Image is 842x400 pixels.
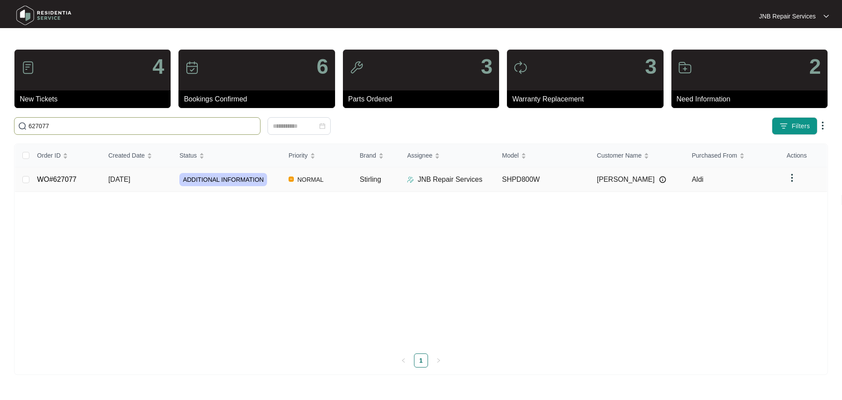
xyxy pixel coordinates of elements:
img: icon [678,61,692,75]
th: Created Date [101,144,172,167]
img: filter icon [779,122,788,130]
span: Customer Name [597,151,642,160]
td: SHPD800W [495,167,590,192]
p: 4 [153,56,164,77]
span: [PERSON_NAME] [597,174,655,185]
img: icon [21,61,35,75]
th: Brand [353,144,400,167]
th: Status [172,144,282,167]
span: Filters [792,122,810,131]
span: Status [179,151,197,160]
span: Priority [289,151,308,160]
span: left [401,358,406,363]
th: Actions [780,144,827,167]
p: Warranty Replacement [512,94,663,105]
th: Purchased From [685,144,779,167]
img: dropdown arrow [817,120,828,131]
button: filter iconFilters [772,117,817,135]
p: 3 [645,56,657,77]
img: icon [350,61,364,75]
a: 1 [414,354,428,367]
span: Model [502,151,519,160]
img: search-icon [18,122,27,130]
span: Assignee [407,151,432,160]
img: dropdown arrow [787,173,797,183]
th: Priority [282,144,353,167]
img: Vercel Logo [289,177,294,182]
input: Search by Order Id, Assignee Name, Customer Name, Brand and Model [29,121,257,131]
li: 1 [414,353,428,368]
img: Assigner Icon [407,176,414,183]
p: JNB Repair Services [759,12,816,21]
th: Model [495,144,590,167]
p: 2 [809,56,821,77]
span: Aldi [692,176,703,183]
img: residentia service logo [13,2,75,29]
th: Assignee [400,144,495,167]
a: WO#627077 [37,176,77,183]
li: Next Page [432,353,446,368]
span: Stirling [360,176,381,183]
img: icon [514,61,528,75]
p: JNB Repair Services [417,174,482,185]
p: Need Information [677,94,828,105]
img: Info icon [659,176,666,183]
span: Brand [360,151,376,160]
span: NORMAL [294,174,327,185]
th: Customer Name [590,144,685,167]
span: [DATE] [108,176,130,183]
p: New Tickets [20,94,171,105]
p: Parts Ordered [348,94,499,105]
p: 3 [481,56,492,77]
button: left [396,353,410,368]
button: right [432,353,446,368]
span: Order ID [37,151,61,160]
p: 6 [317,56,328,77]
span: right [436,358,441,363]
span: Created Date [108,151,145,160]
span: Purchased From [692,151,737,160]
span: ADDITIONAL INFORMATION [179,173,267,186]
li: Previous Page [396,353,410,368]
th: Order ID [30,144,101,167]
p: Bookings Confirmed [184,94,335,105]
img: dropdown arrow [824,14,829,18]
img: icon [185,61,199,75]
